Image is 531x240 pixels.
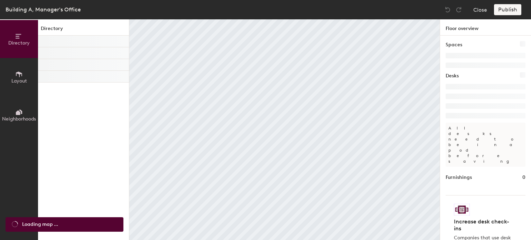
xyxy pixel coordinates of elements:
canvas: Map [129,19,440,240]
h1: 0 [522,174,525,181]
h1: Desks [446,72,459,80]
h1: Directory [38,25,129,36]
img: Sticker logo [454,204,470,215]
span: Neighborhoods [2,116,36,122]
img: Undo [444,6,451,13]
h1: Furnishings [446,174,472,181]
img: Redo [455,6,462,13]
h4: Increase desk check-ins [454,218,513,232]
h1: Floor overview [440,19,531,36]
span: Loading map ... [22,221,58,228]
div: Building A, Manager's Office [6,5,81,14]
p: All desks need to be in a pod before saving [446,123,525,167]
span: Directory [8,40,30,46]
button: Close [473,4,487,15]
span: Layout [11,78,27,84]
h1: Spaces [446,41,462,49]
